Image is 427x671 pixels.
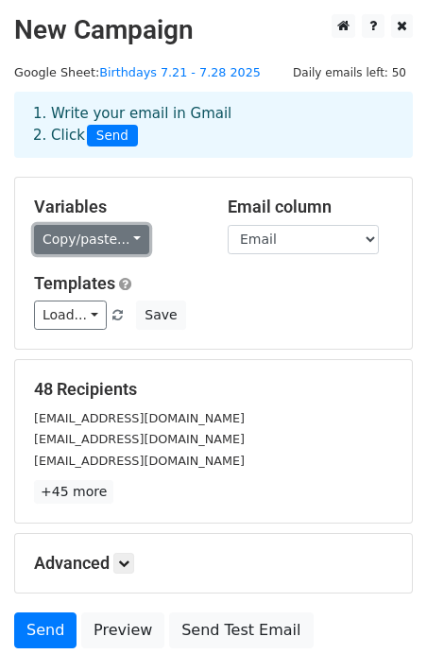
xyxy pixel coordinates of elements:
[333,580,427,671] iframe: Chat Widget
[34,553,393,574] h5: Advanced
[14,612,77,648] a: Send
[34,379,393,400] h5: 48 Recipients
[34,454,245,468] small: [EMAIL_ADDRESS][DOMAIN_NAME]
[87,125,138,147] span: Send
[34,480,113,504] a: +45 more
[34,225,149,254] a: Copy/paste...
[34,273,115,293] a: Templates
[81,612,164,648] a: Preview
[169,612,313,648] a: Send Test Email
[34,432,245,446] small: [EMAIL_ADDRESS][DOMAIN_NAME]
[286,62,413,83] span: Daily emails left: 50
[34,301,107,330] a: Load...
[136,301,185,330] button: Save
[228,197,393,217] h5: Email column
[286,65,413,79] a: Daily emails left: 50
[14,14,413,46] h2: New Campaign
[19,103,408,146] div: 1. Write your email in Gmail 2. Click
[34,197,199,217] h5: Variables
[14,65,261,79] small: Google Sheet:
[34,411,245,425] small: [EMAIL_ADDRESS][DOMAIN_NAME]
[99,65,261,79] a: Birthdays 7.21 - 7.28 2025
